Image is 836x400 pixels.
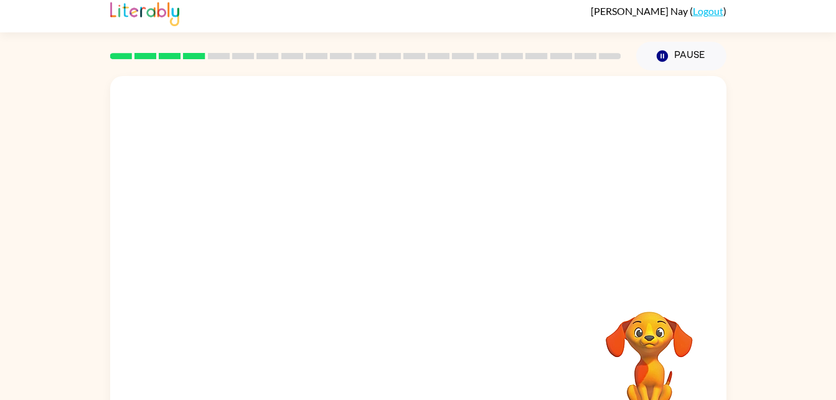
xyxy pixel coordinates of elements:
[693,5,723,17] a: Logout
[591,5,690,17] span: [PERSON_NAME] Nay
[591,5,726,17] div: ( )
[636,42,726,70] button: Pause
